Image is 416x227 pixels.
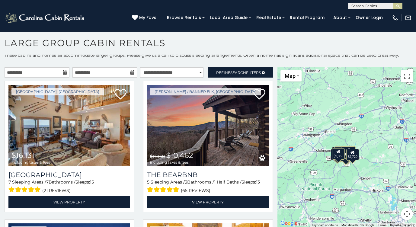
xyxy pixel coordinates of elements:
[164,13,204,22] a: Browse Rentals
[46,179,49,185] span: 7
[8,179,130,194] div: Sleeping Areas / Bathrooms / Sleeps:
[8,196,130,208] a: View Property
[139,14,156,21] span: My Favs
[353,13,386,22] a: Owner Login
[346,149,359,160] div: $7,729
[253,13,284,22] a: Real Estate
[341,146,356,158] div: $11,842
[401,208,413,220] button: Map camera controls
[11,151,34,160] span: $16,131
[147,179,269,194] div: Sleeping Areas / Bathrooms / Sleeps:
[11,88,104,95] a: [GEOGRAPHIC_DATA], [GEOGRAPHIC_DATA]
[147,171,269,179] a: The Bearbnb
[332,148,345,160] div: $9,355
[150,88,261,95] a: [PERSON_NAME] / Banner Elk, [GEOGRAPHIC_DATA]
[334,148,348,159] div: $16,131
[330,13,350,22] a: About
[341,223,374,227] span: Map data ©2025 Google
[147,179,149,185] span: 5
[334,147,347,158] div: $9,872
[132,14,158,21] a: My Favs
[390,223,414,227] a: Report a map error
[285,73,296,79] span: Map
[378,223,386,227] a: Terms
[392,14,398,21] img: phone-regular-white.png
[150,154,165,159] span: $11,968
[207,13,251,22] a: Local Area Guide
[208,67,273,78] a: RefineSearchFilters
[8,179,11,185] span: 7
[405,14,411,21] img: mail-regular-white.png
[8,85,130,166] a: Southern Star Lodge $16,131 including taxes & fees
[42,187,71,194] span: (21 reviews)
[147,85,269,166] a: The Bearbnb $11,968 $10,462 including taxes & fees
[8,171,130,179] h3: Southern Star Lodge
[401,70,413,82] button: Toggle fullscreen view
[8,85,130,166] img: Southern Star Lodge
[334,146,347,158] div: $9,921
[181,187,210,194] span: (65 reviews)
[5,12,86,24] img: White-1-2.png
[11,160,50,164] span: including taxes & fees
[147,196,269,208] a: View Property
[287,13,328,22] a: Rental Program
[8,171,130,179] a: [GEOGRAPHIC_DATA]
[214,179,242,185] span: 1 Half Baths /
[150,160,193,164] span: including taxes & fees
[216,70,261,75] span: Refine Filters
[147,85,269,166] img: The Bearbnb
[230,70,246,75] span: Search
[256,179,260,185] span: 13
[90,179,94,185] span: 15
[280,70,302,82] button: Change map style
[166,151,193,160] span: $10,462
[331,149,344,160] div: $7,125
[185,179,187,185] span: 3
